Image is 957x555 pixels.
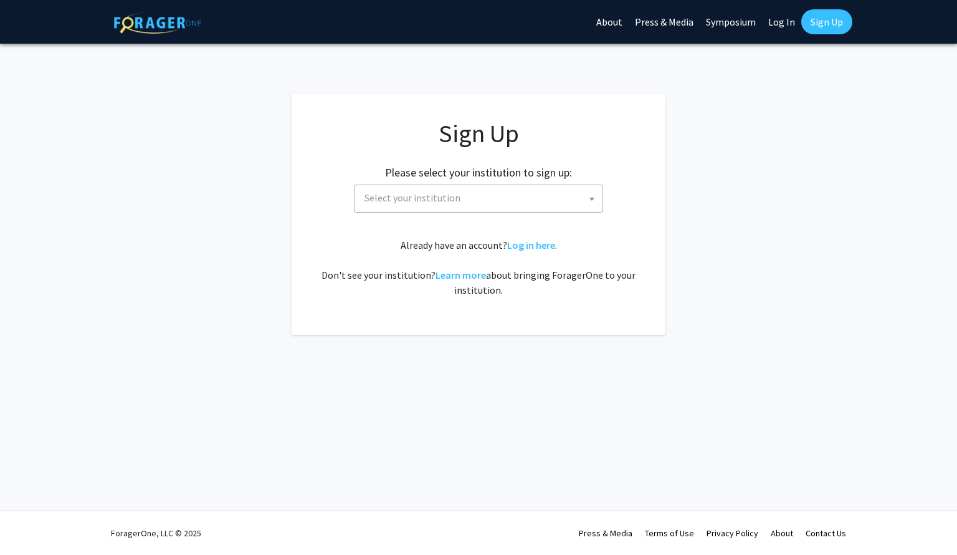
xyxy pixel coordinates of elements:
[114,12,201,34] img: ForagerOne Logo
[771,528,793,539] a: About
[579,528,632,539] a: Press & Media
[111,511,201,555] div: ForagerOne, LLC © 2025
[317,118,640,148] h1: Sign Up
[364,191,460,204] span: Select your institution
[707,528,758,539] a: Privacy Policy
[436,269,486,281] a: Learn more about bringing ForagerOne to your institution
[359,185,602,211] span: Select your institution
[385,166,572,180] h2: Please select your institution to sign up:
[801,9,852,34] a: Sign Up
[317,238,640,297] div: Already have an account? . Don't see your institution? about bringing ForagerOne to your institut...
[507,239,555,251] a: Log in here
[645,528,694,539] a: Terms of Use
[806,528,846,539] a: Contact Us
[354,185,603,213] span: Select your institution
